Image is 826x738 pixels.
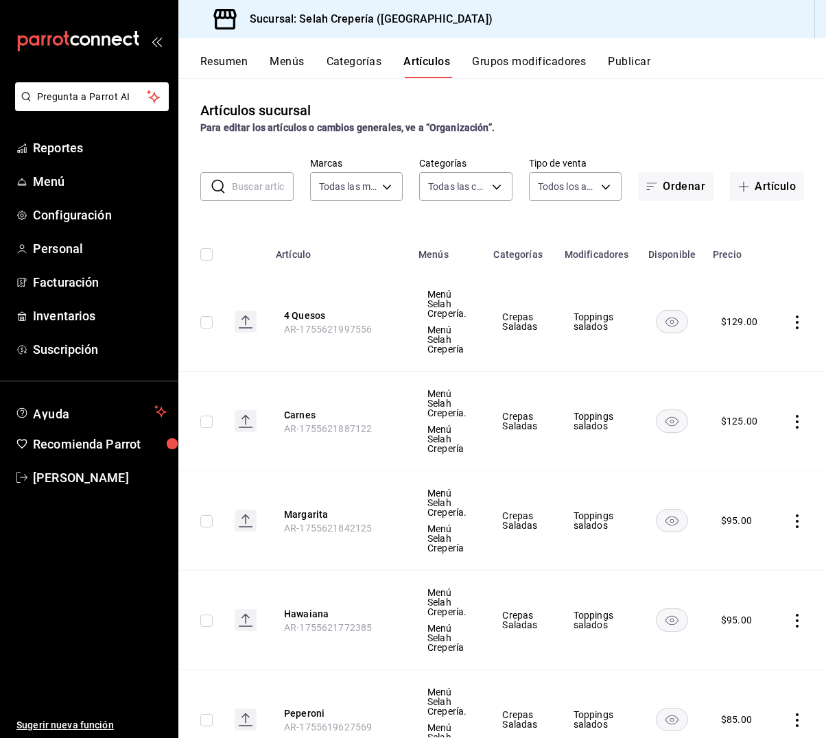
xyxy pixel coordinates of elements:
span: Configuración [33,206,167,224]
div: $ 125.00 [721,414,757,428]
span: Menú Selah Crepería [427,325,468,354]
div: $ 95.00 [721,613,752,627]
button: availability-product [656,708,688,731]
span: Inventarios [33,307,167,325]
button: actions [790,614,804,628]
button: open_drawer_menu [151,36,162,47]
span: Crepas Saladas [502,610,539,630]
span: Crepas Saladas [502,710,539,729]
th: Menús [410,228,485,272]
span: Crepas Saladas [502,412,539,431]
button: availability-product [656,509,688,532]
button: actions [790,713,804,727]
button: Artículos [403,55,450,78]
span: Toppings salados [574,710,622,729]
button: actions [790,514,804,528]
label: Tipo de venta [529,158,622,168]
span: AR-1755621772385 [284,622,372,633]
button: Ordenar [638,172,713,201]
button: edit-product-location [284,607,394,621]
div: $ 129.00 [721,315,757,329]
button: actions [790,415,804,429]
span: Toppings salados [574,412,622,431]
button: availability-product [656,310,688,333]
div: Artículos sucursal [200,100,311,121]
span: Menú Selah Crepería. [427,687,468,716]
button: edit-product-location [284,508,394,521]
span: Menú Selah Crepería [427,425,468,453]
span: AR-1755621887122 [284,423,372,434]
span: [PERSON_NAME] [33,468,167,487]
span: Todas las marcas, Sin marca [319,180,378,193]
div: navigation tabs [200,55,826,78]
span: Todos los artículos [538,180,597,193]
span: Menú [33,172,167,191]
span: AR-1755621997556 [284,324,372,335]
input: Buscar artículo [232,173,294,200]
span: Suscripción [33,340,167,359]
th: Artículo [268,228,410,272]
th: Categorías [485,228,556,272]
label: Marcas [310,158,403,168]
th: Precio [705,228,774,272]
th: Disponible [639,228,705,272]
button: Resumen [200,55,248,78]
span: Menú Selah Crepería [427,623,468,652]
th: Modificadores [556,228,639,272]
span: Menú Selah Crepería. [427,389,468,418]
span: Toppings salados [574,610,622,630]
span: AR-1755619627569 [284,722,372,733]
span: Pregunta a Parrot AI [37,90,147,104]
span: Crepas Saladas [502,511,539,530]
div: $ 85.00 [721,713,752,726]
span: Menú Selah Crepería. [427,588,468,617]
button: edit-product-location [284,706,394,720]
div: $ 95.00 [721,514,752,527]
span: Menú Selah Crepería. [427,488,468,517]
button: availability-product [656,608,688,632]
button: Pregunta a Parrot AI [15,82,169,111]
button: Menús [270,55,304,78]
button: availability-product [656,409,688,433]
span: Crepas Saladas [502,312,539,331]
button: actions [790,316,804,329]
span: Toppings salados [574,312,622,331]
span: Menú Selah Crepería. [427,289,468,318]
label: Categorías [419,158,512,168]
button: Publicar [608,55,650,78]
strong: Para editar los artículos o cambios generales, ve a “Organización”. [200,122,495,133]
span: Sugerir nueva función [16,718,167,733]
span: AR-1755621842125 [284,523,372,534]
span: Menú Selah Crepería [427,524,468,553]
button: edit-product-location [284,408,394,422]
button: Categorías [327,55,382,78]
span: Facturación [33,273,167,291]
span: Toppings salados [574,511,622,530]
span: Recomienda Parrot [33,435,167,453]
button: Artículo [730,172,804,201]
button: edit-product-location [284,309,394,322]
span: Todas las categorías, Sin categoría [428,180,487,193]
button: Grupos modificadores [472,55,586,78]
span: Personal [33,239,167,258]
h3: Sucursal: Selah Crepería ([GEOGRAPHIC_DATA]) [239,11,493,27]
span: Ayuda [33,403,149,420]
a: Pregunta a Parrot AI [10,99,169,114]
span: Reportes [33,139,167,157]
